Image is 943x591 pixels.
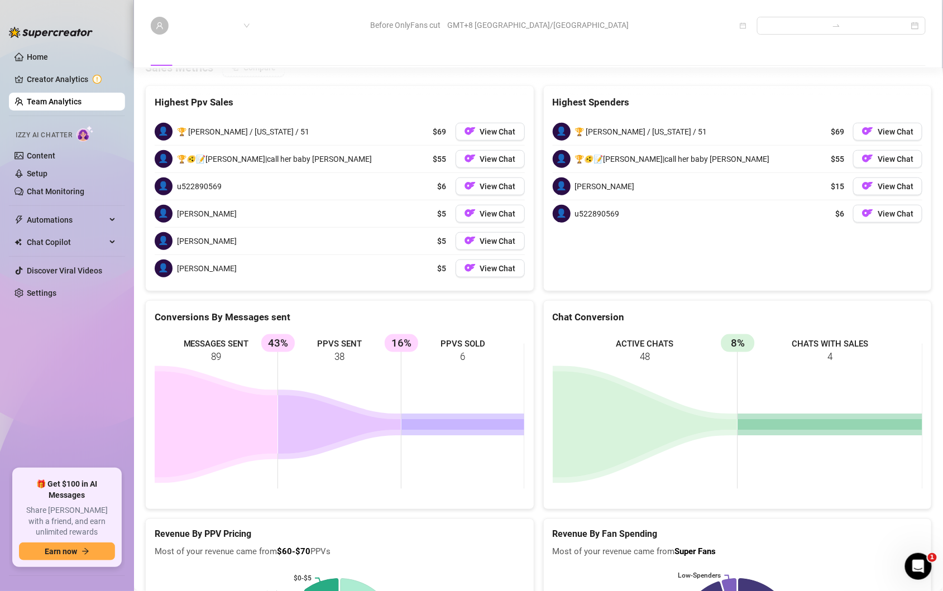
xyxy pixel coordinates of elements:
span: View Chat [480,237,516,246]
span: GMT+8 [GEOGRAPHIC_DATA]/[GEOGRAPHIC_DATA] [447,17,629,33]
span: arrow-right [82,547,89,555]
span: [PERSON_NAME] [177,235,237,247]
a: Content [27,151,55,160]
span: View Chat [480,209,516,218]
span: 👤 [155,177,173,195]
input: End date [845,20,909,32]
div: Conversions By Messages sent [155,310,525,325]
span: View Chat [480,182,516,191]
span: Izzy AI Chatter [16,130,72,141]
a: OFView Chat [853,150,922,168]
span: View Chat [480,155,516,164]
img: OF [465,153,476,164]
span: $69 [831,126,844,138]
div: Highest Ppv Sales [155,95,525,110]
button: OFView Chat [853,177,922,195]
span: 1 [928,553,937,562]
span: 🏆🫨📝[PERSON_NAME]|call her baby [PERSON_NAME] [575,153,770,165]
img: OF [465,208,476,219]
span: [PERSON_NAME] [575,180,635,193]
img: OF [862,126,873,137]
span: 👤 [155,232,173,250]
span: thunderbolt [15,215,23,224]
button: OFView Chat [456,177,525,195]
span: 👤 [155,260,173,277]
span: calendar [740,22,746,29]
span: [PERSON_NAME] [177,208,237,220]
span: $5 [438,208,447,220]
a: Home [27,52,48,61]
span: View Chat [480,127,516,136]
span: $55 [433,153,447,165]
span: 🏆🫨📝[PERSON_NAME]|call her baby [PERSON_NAME] [177,153,372,165]
a: Team Analytics [27,97,82,106]
span: [PERSON_NAME] [177,262,237,275]
text: $0-$5 [294,574,312,582]
span: 🎁 Get $100 in AI Messages [19,479,115,501]
span: $69 [433,126,447,138]
a: Discover Viral Videos [27,266,102,275]
a: Creator Analytics exclamation-circle [27,70,116,88]
img: OF [465,262,476,273]
span: Chat Copilot [27,233,106,251]
button: OFView Chat [456,205,525,223]
span: 🏆 [PERSON_NAME] / [US_STATE] / 51 [575,126,707,138]
div: Sales [151,44,173,57]
button: OFView Chat [456,150,525,168]
span: Automations [27,211,106,229]
img: AI Chatter [76,126,94,142]
button: OFView Chat [853,205,922,223]
span: Share [PERSON_NAME] with a friend, and earn unlimited rewards [19,505,115,538]
div: Performance [288,44,338,57]
button: OFView Chat [456,232,525,250]
span: Most of your revenue came from PPVs [155,546,525,559]
span: 👤 [553,205,571,223]
span: Chloe Louise [175,17,250,34]
span: 👤 [155,150,173,168]
div: Payouts [237,44,270,57]
span: $6 [835,208,844,220]
button: Earn nowarrow-right [19,542,115,560]
div: Activity [190,44,219,57]
span: Custom date [642,17,746,34]
a: Setup [27,169,47,178]
span: $15 [831,180,844,193]
span: Earn now [45,547,77,556]
span: user [156,22,164,30]
img: OF [465,235,476,246]
span: 👤 [553,150,571,168]
span: View Chat [878,155,913,164]
span: 👤 [553,177,571,195]
span: to [832,21,841,30]
span: $6 [438,180,447,193]
button: OFView Chat [853,123,922,141]
span: 👤 [155,205,173,223]
span: Before OnlyFans cut [370,17,441,33]
b: $60-$70 [277,547,310,557]
h5: Revenue By Fan Spending [553,528,923,541]
img: OF [465,126,476,137]
span: $5 [438,235,447,247]
span: View Chat [480,264,516,273]
span: $5 [438,262,447,275]
span: u522890569 [575,208,620,220]
span: 👤 [553,123,571,141]
span: swap-right [832,21,841,30]
b: Super Fans [675,547,716,557]
input: Start date [764,20,827,32]
h5: Revenue By PPV Pricing [155,528,525,541]
a: Settings [27,289,56,297]
div: Highest Spenders [553,95,923,110]
button: OFView Chat [456,123,525,141]
img: logo-BBDzfeDw.svg [9,27,93,38]
img: Chat Copilot [15,238,22,246]
span: u522890569 [177,180,222,193]
a: Chat Monitoring [27,187,84,196]
img: OF [465,180,476,191]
